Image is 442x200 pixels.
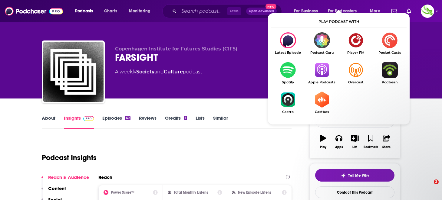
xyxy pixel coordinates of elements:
img: Podchaser Pro [83,116,94,121]
a: Podcast GuruPodcast Guru [305,32,339,55]
button: Content [41,185,66,197]
img: Podchaser - Follow, Share and Rate Podcasts [5,5,63,17]
button: Reach & Audience [41,174,89,185]
h2: Power Score™ [111,190,134,195]
span: Monitoring [129,7,150,15]
div: FARSIGHT on Latest Episode [271,32,305,55]
a: Reviews [139,115,157,129]
a: OvercastOvercast [339,62,373,84]
button: open menu [366,6,388,16]
a: Culture [164,69,183,75]
button: tell me why sparkleTell Me Why [315,169,394,182]
button: Play [315,131,331,153]
span: Player FM [339,51,373,55]
span: Copenhagen Institute for Futures Studies (CIFS) [115,46,237,52]
span: 2 [434,179,439,184]
button: List [347,131,363,153]
a: Show notifications dropdown [389,6,399,16]
span: Ctrl K [227,7,241,15]
img: User Profile [421,5,434,18]
span: Podcast Guru [305,51,339,55]
iframe: Intercom live chat [421,179,436,194]
a: Society [136,69,154,75]
span: Pocket Casts [373,51,407,55]
h2: Reach [98,174,112,180]
p: Content [48,185,66,191]
h1: Podcast Insights [42,153,97,162]
div: Search podcasts, credits, & more... [168,4,288,18]
div: 1 [184,116,187,120]
div: 69 [125,116,130,120]
a: Credits1 [165,115,187,129]
span: Castbox [305,110,339,114]
a: Contact This Podcast [315,186,394,198]
span: New [266,4,276,9]
span: Logged in as KDrewCGP [421,5,434,18]
button: Show profile menu [421,5,434,18]
span: Overcast [339,80,373,84]
a: Show notifications dropdown [404,6,414,16]
button: open menu [71,6,101,16]
a: Pocket CastsPocket Casts [373,32,407,55]
a: SpotifySpotify [271,62,305,84]
h2: New Episode Listens [238,190,271,195]
a: Lists [196,115,205,129]
span: For Business [294,7,318,15]
a: CastboxCastbox [305,92,339,114]
button: Share [379,131,394,153]
img: FARSIGHT [43,42,104,102]
h2: Total Monthly Listens [174,190,208,195]
a: Similar [213,115,228,129]
a: PodbeanPodbean [373,62,407,84]
span: and [154,69,164,75]
a: Apple PodcastsApple Podcasts [305,62,339,84]
a: InsightsPodchaser Pro [64,115,94,129]
div: Play podcast with [271,16,407,27]
button: open menu [125,6,158,16]
button: Apps [331,131,347,153]
a: Episodes69 [102,115,130,129]
a: About [42,115,55,129]
div: A weekly podcast [115,68,202,76]
span: Latest Episode [271,51,305,55]
a: Player FMPlayer FM [339,32,373,55]
div: Play [320,145,326,149]
span: Spotify [271,80,305,84]
span: Castro [271,110,305,114]
span: Open Advanced [249,10,274,13]
p: Reach & Audience [48,174,89,180]
span: More [370,7,380,15]
button: Open AdvancedNew [246,8,277,15]
input: Search podcasts, credits, & more... [179,6,227,16]
button: open menu [324,6,366,16]
span: For Podcasters [328,7,357,15]
button: open menu [290,6,325,16]
button: Bookmark [363,131,378,153]
span: Podbean [373,80,407,84]
span: Charts [104,7,117,15]
a: Charts [100,6,121,16]
span: Apple Podcasts [305,80,339,84]
a: CastroCastro [271,92,305,114]
span: Podcasts [75,7,93,15]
